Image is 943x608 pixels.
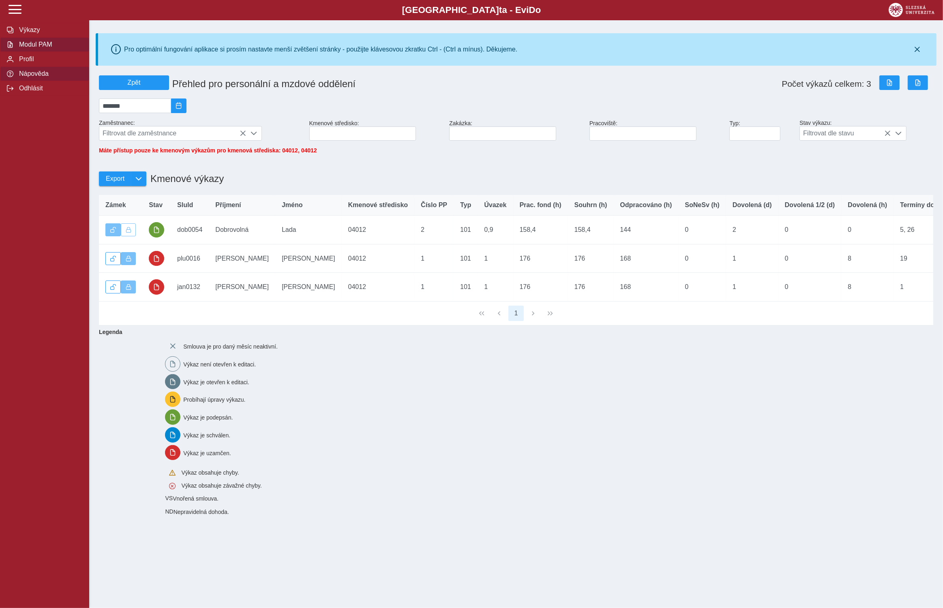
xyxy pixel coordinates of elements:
[183,397,245,403] span: Probíhají úpravy výkazu.
[574,201,607,209] span: Souhrn (h)
[568,244,614,273] td: 176
[848,201,887,209] span: Dovolená (h)
[96,116,306,144] div: Zaměstnanec:
[414,244,454,273] td: 1
[99,171,131,186] button: Export
[478,273,513,302] td: 1
[171,216,209,244] td: dob0054
[106,175,124,182] span: Export
[306,117,446,144] div: Kmenové středisko:
[209,216,275,244] td: Dobrovolná
[146,169,224,188] h1: Kmenové výkazy
[275,244,342,273] td: [PERSON_NAME]
[149,222,164,238] button: podepsáno
[183,344,278,350] span: Smlouva je pro daný měsíc neaktivní.
[177,201,193,209] span: SluId
[17,41,82,48] span: Modul PAM
[183,432,230,439] span: Výkaz je schválen.
[342,216,415,244] td: 04012
[121,280,136,293] button: Výkaz uzamčen.
[17,26,82,34] span: Výkazy
[568,216,614,244] td: 158,4
[121,223,136,236] button: Uzamknout lze pouze výkaz, který je podepsán a schválen.
[342,244,415,273] td: 04012
[796,116,937,144] div: Stav výkazu:
[620,201,672,209] span: Odpracováno (h)
[841,244,894,273] td: 8
[17,70,82,77] span: Nápověda
[96,325,930,338] b: Legenda
[209,273,275,302] td: [PERSON_NAME]
[726,273,778,302] td: 1
[460,201,471,209] span: Typ
[536,5,541,15] span: o
[679,273,726,302] td: 0
[149,279,164,295] button: uzamčeno
[726,244,778,273] td: 1
[726,117,796,144] div: Typ:
[454,244,478,273] td: 101
[169,75,589,93] h1: Přehled pro personální a mzdové oddělení
[174,509,229,515] span: Nepravidelná dohoda.
[421,201,447,209] span: Číslo PP
[215,201,241,209] span: Příjmení
[414,273,454,302] td: 1
[17,56,82,63] span: Profil
[171,98,186,113] button: 2025/09
[685,201,720,209] span: SoNeSv (h)
[99,147,317,154] span: Máte přístup pouze ke kmenovým výkazům pro kmenová střediska: 04012, 04012
[879,75,900,90] button: Export do Excelu
[105,223,121,236] button: Výkaz je odemčen.
[124,46,517,53] div: Pro optimální fungování aplikace si prosím nastavte menší zvětšení stránky - použijte klávesovou ...
[181,470,239,476] span: Výkaz obsahuje chyby.
[183,379,249,385] span: Výkaz je otevřen k editaci.
[529,5,535,15] span: D
[105,201,126,209] span: Zámek
[181,482,261,489] span: Výkaz obsahuje závažné chyby.
[889,3,934,17] img: logo_web_su.png
[454,216,478,244] td: 101
[841,273,894,302] td: 8
[446,117,586,144] div: Zakázka:
[733,201,772,209] span: Dovolená (d)
[586,117,727,144] div: Pracoviště:
[282,201,303,209] span: Jméno
[165,495,173,501] span: Smlouva vnořená do kmene
[679,216,726,244] td: 0
[454,273,478,302] td: 101
[121,252,136,265] button: Výkaz uzamčen.
[183,362,256,368] span: Výkaz není otevřen k editaci.
[103,79,165,86] span: Zpět
[679,244,726,273] td: 0
[508,306,524,321] button: 1
[513,216,568,244] td: 158,4
[726,216,778,244] td: 2
[800,126,891,140] span: Filtrovat dle stavu
[24,5,919,15] b: [GEOGRAPHIC_DATA] a - Evi
[414,216,454,244] td: 2
[614,273,679,302] td: 168
[778,216,842,244] td: 0
[275,216,342,244] td: Lada
[484,201,506,209] span: Úvazek
[785,201,835,209] span: Dovolená 1/2 (d)
[165,508,173,515] span: Smlouva vnořená do kmene
[478,216,513,244] td: 0,9
[478,244,513,273] td: 1
[105,252,121,265] button: Odemknout výkaz.
[348,201,408,209] span: Kmenové středisko
[171,273,209,302] td: jan0132
[841,216,894,244] td: 0
[209,244,275,273] td: [PERSON_NAME]
[342,273,415,302] td: 04012
[908,75,928,90] button: Export do PDF
[149,201,163,209] span: Stav
[568,273,614,302] td: 176
[513,244,568,273] td: 176
[614,216,679,244] td: 144
[499,5,502,15] span: t
[520,201,562,209] span: Prac. fond (h)
[99,126,246,140] span: Filtrovat dle zaměstnance
[778,244,842,273] td: 0
[183,450,231,456] span: Výkaz je uzamčen.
